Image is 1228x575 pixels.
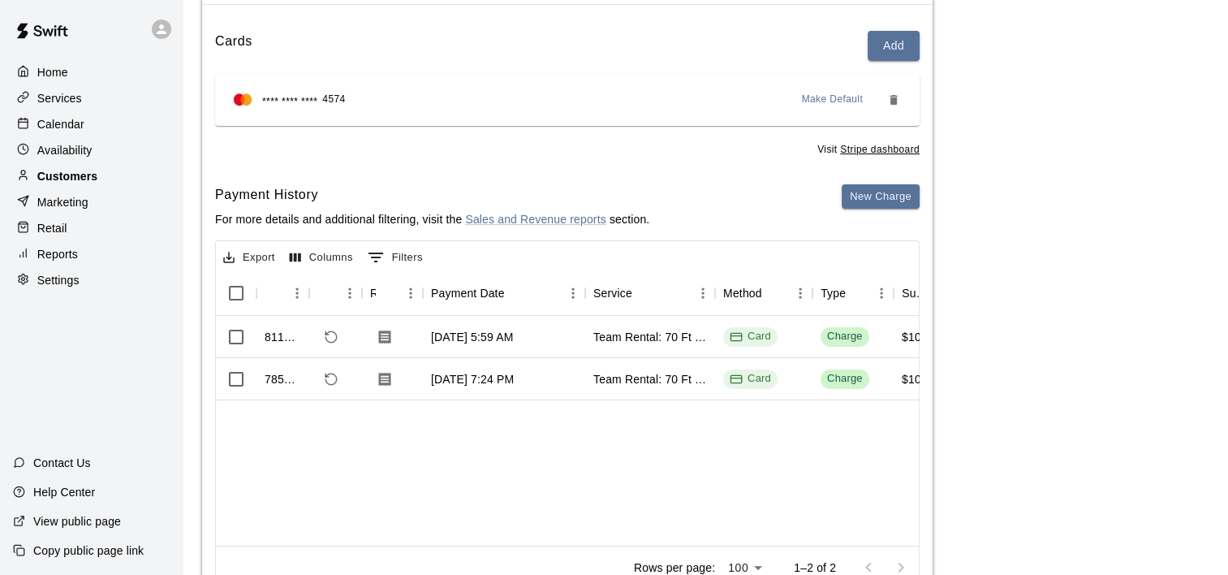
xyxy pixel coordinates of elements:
div: $100.00 [902,329,944,345]
button: Menu [788,281,812,305]
button: Add [868,31,920,61]
span: Visit [817,142,920,158]
div: 785167 [265,371,301,387]
p: Retail [37,220,67,236]
div: Receipt [362,270,423,316]
button: Download Receipt [370,365,399,394]
button: Sort [505,282,528,305]
div: 811901 [265,329,301,345]
a: Calendar [13,112,170,136]
div: Type [812,270,894,316]
a: Sales and Revenue reports [465,213,605,226]
p: Services [37,90,82,106]
span: Make Default [802,92,864,108]
div: Charge [827,371,863,387]
button: Make Default [795,87,870,113]
div: Method [723,270,762,316]
button: Export [219,245,279,270]
div: Receipt [370,270,376,316]
button: Menu [691,281,715,305]
h6: Cards [215,31,252,61]
div: Service [593,270,632,316]
span: Refund payment [317,365,345,393]
a: Services [13,86,170,110]
button: New Charge [842,184,920,210]
button: Menu [338,281,362,305]
p: Contact Us [33,455,91,471]
div: Payment Date [431,270,505,316]
p: View public page [33,513,121,530]
a: Marketing [13,190,170,214]
div: Service [585,270,715,316]
button: Remove [881,87,907,113]
button: Select columns [286,245,357,270]
div: Team Rental: 70 Ft Pitching Tunnel [593,329,707,345]
button: Sort [632,282,655,305]
div: Team Rental: 70 Ft Pitching Tunnel [593,371,707,387]
div: Sep 12, 2025, 5:59 AM [431,329,513,345]
button: Sort [846,282,868,305]
a: Settings [13,268,170,292]
p: Availability [37,142,93,158]
span: Refund payment [317,323,345,351]
p: Help Center [33,484,95,500]
button: Menu [399,281,423,305]
button: Menu [285,281,309,305]
div: Method [715,270,812,316]
button: Show filters [364,244,427,270]
div: Aug 29, 2025, 7:24 PM [431,371,514,387]
img: Credit card brand logo [228,92,257,108]
div: Charge [827,329,863,344]
span: 4574 [322,92,345,108]
a: Availability [13,138,170,162]
div: Subtotal [902,270,928,316]
p: Home [37,64,68,80]
div: Card [730,371,771,387]
button: Sort [265,282,287,305]
button: Sort [317,282,340,305]
button: Menu [561,281,585,305]
p: Marketing [37,194,88,210]
button: Sort [376,282,399,305]
a: Reports [13,242,170,266]
a: Home [13,60,170,84]
div: Type [821,270,846,316]
div: $100.00 [902,371,944,387]
p: Settings [37,272,80,288]
button: Menu [869,281,894,305]
div: Card [730,329,771,344]
div: Refund [309,270,362,316]
p: For more details and additional filtering, visit the section. [215,211,649,227]
p: Reports [37,246,78,262]
p: Calendar [37,116,84,132]
button: Sort [762,282,785,305]
p: Customers [37,168,97,184]
p: Copy public page link [33,543,144,559]
a: Stripe dashboard [840,144,920,155]
div: Id [256,270,309,316]
button: Download Receipt [370,322,399,352]
div: Payment Date [423,270,585,316]
h6: Payment History [215,184,649,205]
a: Retail [13,216,170,240]
a: Customers [13,164,170,188]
